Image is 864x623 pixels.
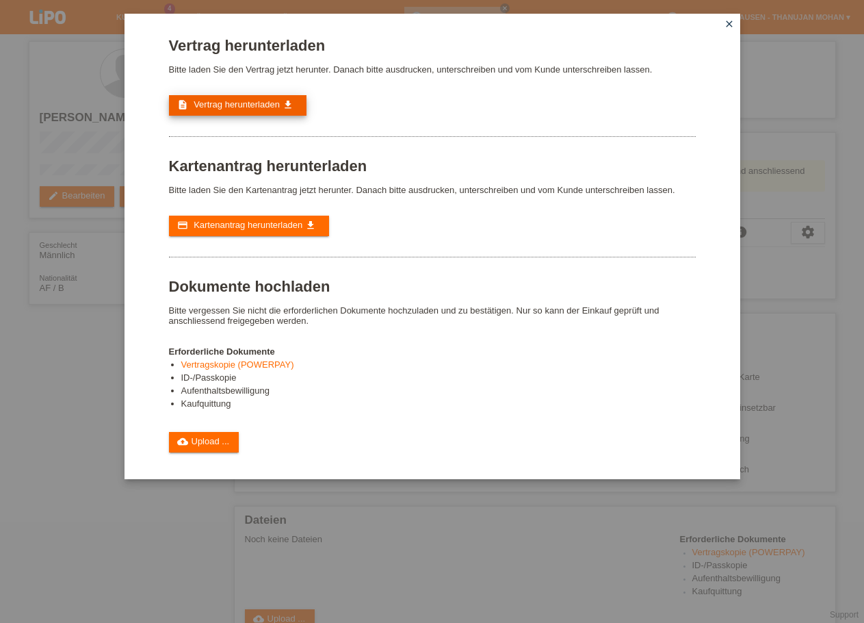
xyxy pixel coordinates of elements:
p: Bitte laden Sie den Kartenantrag jetzt herunter. Danach bitte ausdrucken, unterschreiben und vom ... [169,185,696,195]
a: cloud_uploadUpload ... [169,432,239,453]
p: Bitte vergessen Sie nicht die erforderlichen Dokumente hochzuladen und zu bestätigen. Nur so kann... [169,305,696,326]
i: cloud_upload [177,436,188,447]
a: close [720,17,738,33]
a: Vertragskopie (POWERPAY) [181,359,294,370]
p: Bitte laden Sie den Vertrag jetzt herunter. Danach bitte ausdrucken, unterschreiben und vom Kunde... [169,64,696,75]
li: Kaufquittung [181,398,696,411]
a: credit_card Kartenantrag herunterladen get_app [169,216,329,236]
i: get_app [283,99,293,110]
h1: Dokumente hochladen [169,278,696,295]
h1: Kartenantrag herunterladen [169,157,696,175]
h1: Vertrag herunterladen [169,37,696,54]
span: Kartenantrag herunterladen [194,220,302,230]
li: ID-/Passkopie [181,372,696,385]
i: description [177,99,188,110]
i: get_app [305,220,316,231]
i: close [724,18,735,29]
li: Aufenthaltsbewilligung [181,385,696,398]
span: Vertrag herunterladen [194,99,280,110]
i: credit_card [177,220,188,231]
a: description Vertrag herunterladen get_app [169,95,306,116]
h4: Erforderliche Dokumente [169,346,696,357]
